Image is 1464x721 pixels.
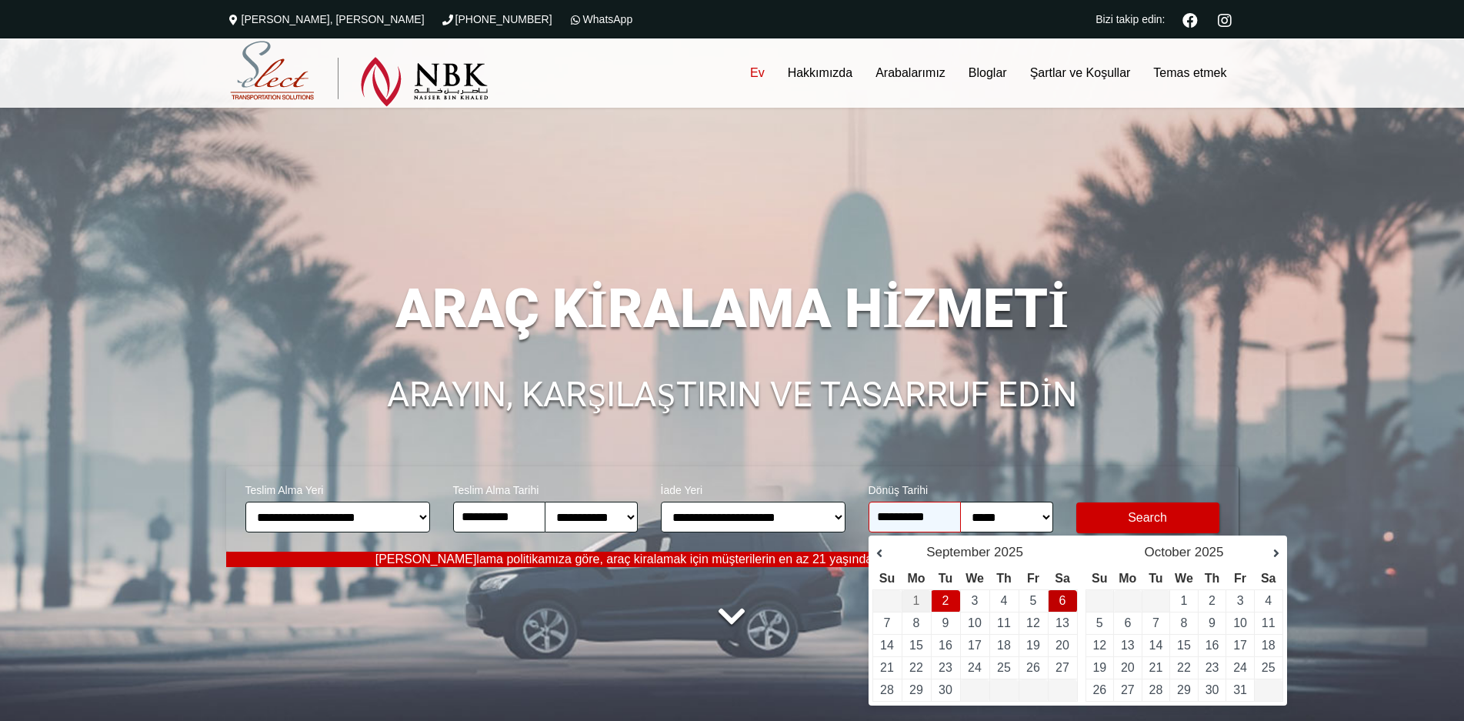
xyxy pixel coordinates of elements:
font: WhatsApp [583,13,633,25]
a: 24 [968,661,982,674]
span: October [1144,545,1190,559]
a: 12 [1026,616,1040,629]
font: Arabalarımız [875,66,945,79]
a: 2 [942,594,949,607]
a: 16 [939,639,952,652]
span: Friday [1234,572,1246,585]
a: 8 [913,616,920,629]
a: 21 [1149,661,1163,674]
font: Bizi takip edin: [1095,13,1165,25]
span: Thursday [1205,572,1220,585]
a: Ev [739,38,776,108]
a: 19 [1026,639,1040,652]
a: 23 [1206,661,1219,674]
a: 29 [1177,683,1191,696]
a: 31 [1233,683,1247,696]
a: 26 [1026,661,1040,674]
font: İade Yeri [661,484,703,496]
a: Bloglar [957,38,1019,108]
span: September [926,545,990,559]
span: Friday [1027,572,1039,585]
a: 18 [997,639,1011,652]
a: 5 [1096,616,1103,629]
span: Monday [1119,572,1136,585]
a: 17 [1233,639,1247,652]
span: 1 [913,594,920,607]
span: 2025 [994,545,1023,559]
a: 14 [880,639,894,652]
a: 13 [1055,616,1069,629]
a: Temas etmek [1142,38,1238,108]
a: 19 [1092,661,1106,674]
a: 11 [1262,616,1276,629]
a: Prev [876,546,899,562]
a: 17 [968,639,982,652]
span: Thursday [996,572,1012,585]
a: 4 [1265,594,1272,607]
a: 20 [1055,639,1069,652]
font: Hakkımızda [788,66,852,79]
a: Facebook [1176,11,1204,28]
span: Wednesday [965,572,984,585]
a: 28 [880,683,894,696]
span: Monday [907,572,925,585]
a: 28 [1149,683,1163,696]
a: 11 [997,616,1011,629]
font: [PERSON_NAME]lama politikamıza göre, araç kiralamak için müşterilerin en az 21 yaşında olması ger... [375,552,1089,566]
a: WhatsApp [568,13,633,25]
font: Şartlar ve Koşullar [1030,66,1131,79]
a: 14 [1149,639,1163,652]
a: 3 [972,594,979,607]
span: Saturday [1261,572,1276,585]
a: 2 [1209,594,1216,607]
a: Şartlar ve Koşullar [1019,38,1142,108]
a: 16 [1206,639,1219,652]
a: 15 [909,639,923,652]
a: 7 [884,616,891,629]
a: 20 [1121,661,1135,674]
font: Teslim Alma Yeri [245,484,324,496]
font: Temas etmek [1153,66,1226,79]
a: 9 [942,616,949,629]
a: [PHONE_NUMBER] [440,13,552,25]
a: Hakkımızda [776,38,864,108]
a: 25 [1262,661,1276,674]
font: Bloglar [969,66,1007,79]
font: Dönüş Tarihi [869,484,929,496]
a: 7 [1152,616,1159,629]
a: 18 [1262,639,1276,652]
a: 15 [1177,639,1191,652]
a: 6 [1059,594,1066,607]
a: 22 [1177,661,1191,674]
a: 9 [1209,616,1216,629]
a: 3 [1237,594,1244,607]
a: 26 [1092,683,1106,696]
a: 23 [939,661,952,674]
a: 27 [1121,683,1135,696]
a: 22 [909,661,923,674]
a: 25 [997,661,1011,674]
a: 10 [968,616,982,629]
a: 29 [909,683,923,696]
span: Sunday [879,572,895,585]
font: [PERSON_NAME], [PERSON_NAME] [242,13,425,25]
font: Teslim Alma Tarihi [453,484,539,496]
a: Next [1256,546,1279,562]
a: 30 [1206,683,1219,696]
span: Tuesday [939,572,952,585]
a: 1 [1181,594,1188,607]
font: ARAYIN, KARŞILAŞTIRIN VE TASARRUF EDİN [387,374,1076,415]
font: [PHONE_NUMBER] [455,13,552,25]
a: 27 [1055,661,1069,674]
a: 12 [1092,639,1106,652]
span: 2025 [1195,545,1224,559]
a: 4 [1001,594,1008,607]
span: Wednesday [1175,572,1193,585]
a: Arabalarımız [864,38,957,108]
a: 30 [939,683,952,696]
td: Pick-Up Date [902,590,931,613]
a: 13 [1121,639,1135,652]
a: 8 [1181,616,1188,629]
span: Sunday [1092,572,1107,585]
font: ARAÇ KİRALAMA HİZMETİ [395,277,1069,340]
